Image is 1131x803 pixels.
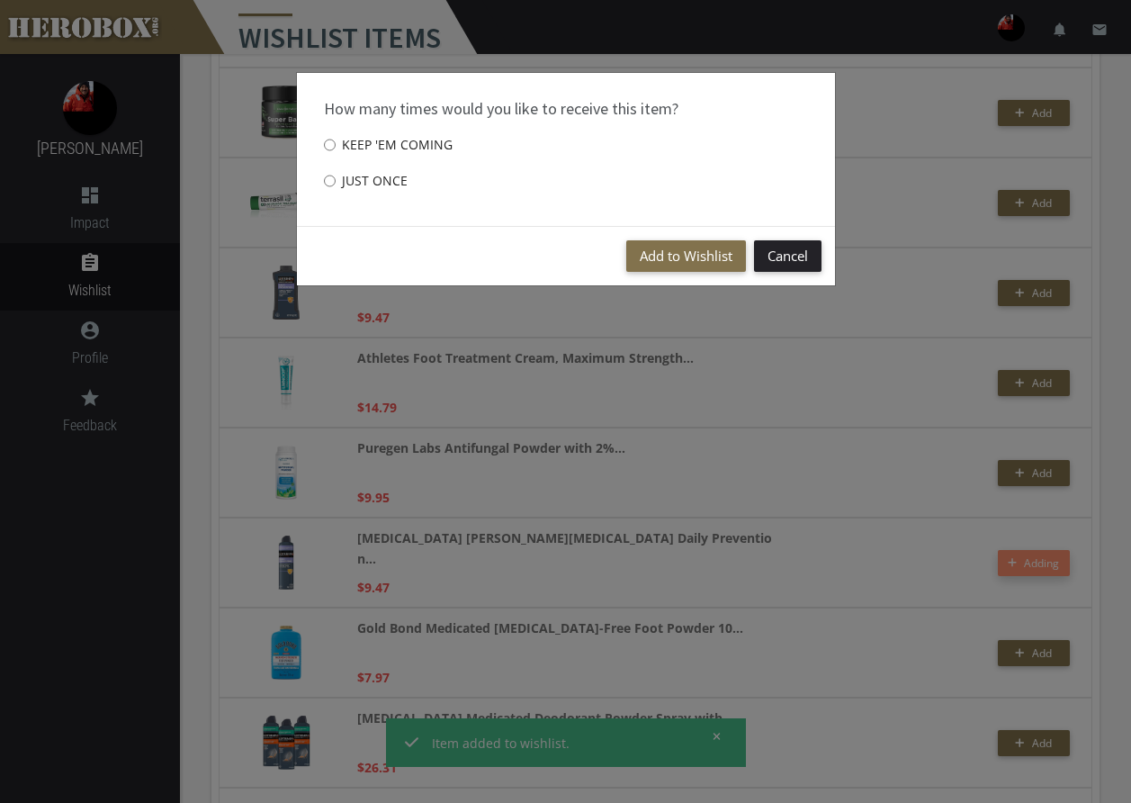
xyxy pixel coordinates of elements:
button: Add to Wishlist [626,240,746,272]
input: Just once [324,167,336,195]
input: Keep 'em coming [324,131,336,159]
label: Just once [324,163,408,199]
label: Keep 'em coming [324,127,453,163]
button: Cancel [754,240,821,272]
h4: How many times would you like to receive this item? [324,100,808,118]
